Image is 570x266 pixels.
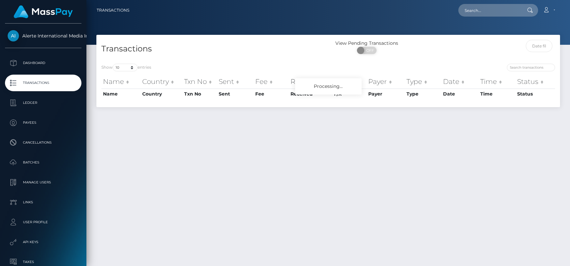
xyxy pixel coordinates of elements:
[5,33,81,39] span: Alerte International Media Inc.
[5,194,81,211] a: Links
[182,89,217,99] th: Txn No
[5,234,81,250] a: API Keys
[405,89,441,99] th: Type
[441,75,478,88] th: Date
[5,95,81,111] a: Ledger
[113,64,138,71] select: Showentries
[101,64,151,71] label: Show entries
[515,89,555,99] th: Status
[5,75,81,91] a: Transactions
[254,75,289,88] th: Fee
[289,89,333,99] th: Received
[101,43,323,55] h4: Transactions
[8,138,79,148] p: Cancellations
[479,75,516,88] th: Time
[141,89,182,99] th: Country
[458,4,521,17] input: Search...
[14,5,73,18] img: MassPay Logo
[367,75,405,88] th: Payer
[405,75,441,88] th: Type
[101,89,141,99] th: Name
[5,134,81,151] a: Cancellations
[5,114,81,131] a: Payees
[5,214,81,231] a: User Profile
[141,75,182,88] th: Country
[254,89,289,99] th: Fee
[332,75,367,88] th: F/X
[217,75,254,88] th: Sent
[5,154,81,171] a: Batches
[8,118,79,128] p: Payees
[479,89,516,99] th: Time
[8,217,79,227] p: User Profile
[295,78,362,95] div: Processing...
[217,89,254,99] th: Sent
[97,3,129,17] a: Transactions
[8,237,79,247] p: API Keys
[8,197,79,207] p: Links
[182,75,217,88] th: Txn No
[101,75,141,88] th: Name
[515,75,555,88] th: Status
[8,58,79,68] p: Dashboard
[441,89,478,99] th: Date
[507,64,555,71] input: Search transactions
[5,174,81,191] a: Manage Users
[361,47,377,54] span: OFF
[526,40,552,52] input: Date filter
[328,40,406,47] div: View Pending Transactions
[8,177,79,187] p: Manage Users
[8,30,19,41] img: Alerte International Media Inc.
[8,158,79,167] p: Batches
[8,78,79,88] p: Transactions
[8,98,79,108] p: Ledger
[367,89,405,99] th: Payer
[289,75,333,88] th: Received
[5,55,81,71] a: Dashboard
